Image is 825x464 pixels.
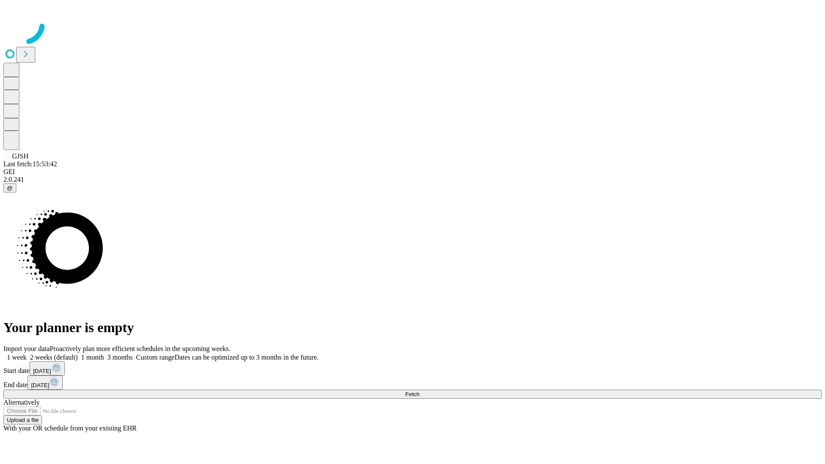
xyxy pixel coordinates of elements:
[3,320,822,336] h1: Your planner is empty
[12,153,28,160] span: GJSH
[30,361,65,375] button: [DATE]
[3,160,57,168] span: Last fetch: 15:53:42
[3,168,822,176] div: GEI
[7,354,27,361] span: 1 week
[33,368,51,374] span: [DATE]
[7,185,13,191] span: @
[107,354,133,361] span: 3 months
[3,424,137,432] span: With your OR schedule from your existing EHR
[3,399,40,406] span: Alternatively
[81,354,104,361] span: 1 month
[50,345,230,352] span: Proactively plan more efficient schedules in the upcoming weeks.
[3,375,822,390] div: End date
[3,345,50,352] span: Import your data
[174,354,318,361] span: Dates can be optimized up to 3 months in the future.
[3,415,42,424] button: Upload a file
[405,391,419,397] span: Fetch
[27,375,63,390] button: [DATE]
[3,183,16,192] button: @
[3,176,822,183] div: 2.0.241
[3,390,822,399] button: Fetch
[30,354,78,361] span: 2 weeks (default)
[3,361,822,375] div: Start date
[136,354,174,361] span: Custom range
[31,382,49,388] span: [DATE]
